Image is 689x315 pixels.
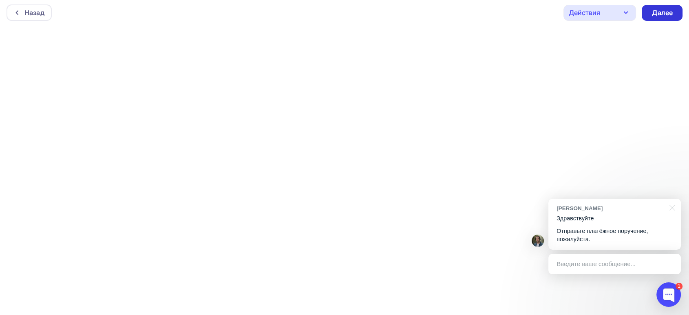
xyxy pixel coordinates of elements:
[556,214,673,223] p: Здравствуйте
[651,8,673,18] div: Далее
[556,227,673,244] p: Отправьте платёжное поручение, пожалуйста.
[532,235,544,247] img: Владимир
[569,8,600,18] div: Действия
[548,254,681,274] div: Введите ваше сообщение...
[24,8,44,18] div: Назад
[676,283,682,290] div: 1
[556,204,665,212] div: [PERSON_NAME]
[563,5,636,21] button: Действия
